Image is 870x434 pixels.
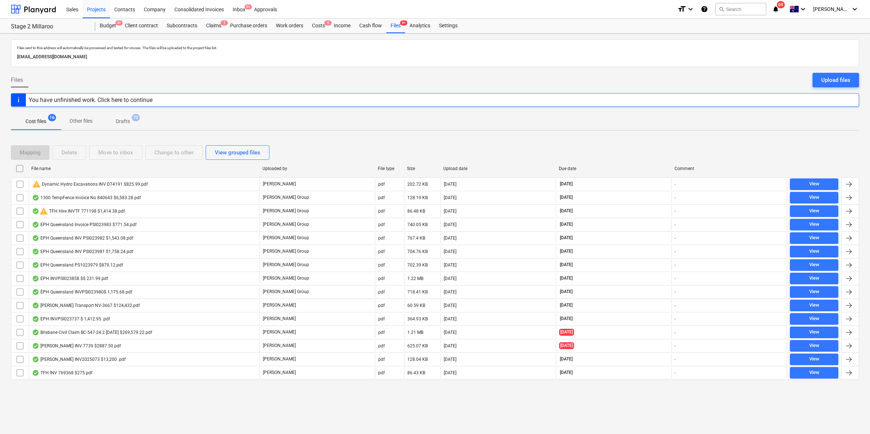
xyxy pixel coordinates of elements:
div: View [809,220,819,229]
span: 9+ [400,20,407,25]
span: search [719,6,724,12]
div: Income [329,19,355,33]
p: Other files [70,117,92,125]
div: - [675,222,676,227]
div: - [675,263,676,268]
div: [DATE] [444,276,456,281]
span: warning [32,180,41,189]
button: View [790,327,838,338]
button: View [790,313,838,325]
p: [PERSON_NAME] Group [263,235,309,241]
div: Cash flow [355,19,386,33]
div: - [675,182,676,187]
div: pdf [378,316,385,321]
div: 704.76 KB [407,249,428,254]
span: [DATE] [559,235,573,241]
span: [PERSON_NAME] [813,6,850,12]
div: View [809,193,819,202]
span: [DATE] [559,289,573,295]
div: 702.39 KB [407,263,428,268]
span: 1 [221,20,228,25]
div: Due date [559,166,668,171]
div: [DATE] [444,357,456,362]
div: View [809,328,819,336]
div: Purchase orders [226,19,272,33]
button: View [790,246,838,257]
div: View [809,301,819,309]
i: notifications [772,5,779,13]
span: [DATE] [559,194,573,201]
div: [DATE] [444,289,456,295]
div: View grouped files [215,148,260,157]
button: View [790,192,838,204]
div: View [809,180,819,188]
div: OCR finished [32,195,39,201]
div: Subcontracts [162,19,202,33]
div: - [675,330,676,335]
div: View [809,247,819,256]
div: - [675,289,676,295]
div: OCR finished [32,343,39,349]
div: 60.59 KB [407,303,425,308]
p: [PERSON_NAME] Group [263,289,309,295]
a: Work orders [272,19,308,33]
div: Files [386,19,405,33]
p: [PERSON_NAME] Group [263,194,309,201]
p: [PERSON_NAME] Group [263,275,309,281]
div: View [809,234,819,242]
button: Upload files [812,73,859,87]
div: OCR finished [32,222,39,228]
span: Files [11,76,23,84]
div: pdf [378,289,385,295]
p: [PERSON_NAME] [263,343,296,349]
div: EPH INVPSI023737 $ 1,412.95 .pdf [32,316,110,322]
button: View [790,300,838,311]
div: 364.93 KB [407,316,428,321]
div: EPH Queensland INV PSI023982 $1,543.08.pdf [32,235,133,241]
button: View [790,259,838,271]
div: Comment [675,166,784,171]
div: Analytics [405,19,435,33]
div: [DATE] [444,249,456,254]
div: pdf [378,370,385,375]
p: [PERSON_NAME] [263,316,296,322]
div: 128.19 KB [407,195,428,200]
i: Knowledge base [701,5,708,13]
div: [DATE] [444,236,456,241]
div: [PERSON_NAME] Transport NV-3667 $124,432.pdf [32,303,140,308]
div: [DATE] [444,195,456,200]
div: View [809,315,819,323]
div: EPH INVPSI023858 $$ 231.99.pdf [32,276,108,281]
button: View grouped files [206,145,269,160]
button: Search [715,3,766,15]
button: View [790,178,838,190]
div: Client contract [120,19,162,33]
div: 202.72 KB [407,182,428,187]
div: pdf [378,195,385,200]
div: [DATE] [444,370,456,375]
div: TFH Hire INVTF 771198 $1,414.38.pdf [32,207,125,216]
div: pdf [378,222,385,227]
div: - [675,303,676,308]
div: [PERSON_NAME] INV 7739 $2887.50.pdf [32,343,121,349]
div: Claims [202,19,226,33]
div: 86.48 KB [407,209,425,214]
span: [DATE] [559,370,573,376]
span: [DATE] [559,356,573,362]
p: [PERSON_NAME] Group [263,262,309,268]
div: 767.4 KB [407,236,425,241]
div: Uploaded by [262,166,372,171]
div: ÈPH Queensland INVPSI023980$ 1,175.68.pdf [32,289,132,295]
div: - [675,209,676,214]
div: [DATE] [444,182,456,187]
div: View [809,261,819,269]
div: Size [407,166,438,171]
div: 1300 TempFence Invoice No 840643 $6,583.28.pdf [32,195,141,201]
div: - [675,249,676,254]
div: Dynamic Hydro Excavations INV D74191 $825.99.pdf [32,180,148,189]
div: Costs [308,19,329,33]
div: 740.05 KB [407,222,428,227]
p: [PERSON_NAME] [263,370,296,376]
div: - [675,316,676,321]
